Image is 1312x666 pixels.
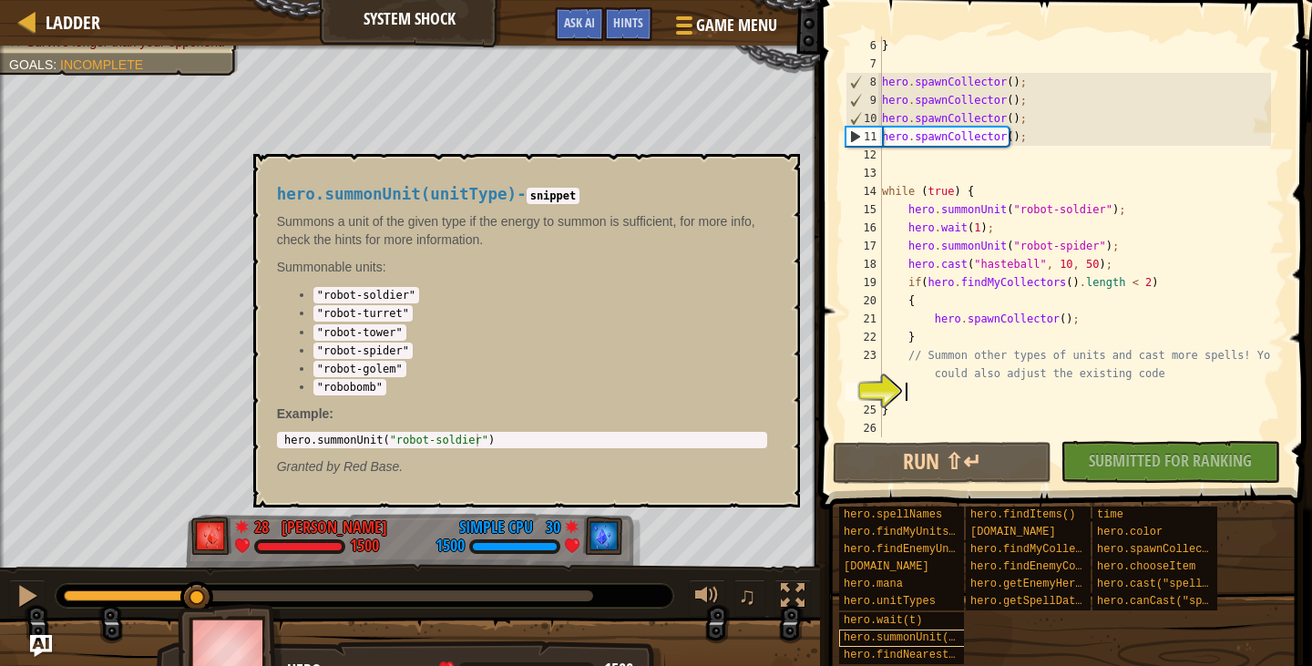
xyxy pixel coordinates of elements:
button: Toggle fullscreen [774,579,811,617]
div: 17 [846,237,882,255]
span: Granted by [277,459,343,474]
span: hero.mana [844,578,903,590]
span: hero.spawnCollector() [1097,543,1235,556]
code: "robot-turret" [313,305,413,322]
div: 1500 [350,538,379,555]
div: 20 [846,292,882,310]
code: "robot-tower" [313,324,406,341]
div: 16 [846,219,882,237]
span: hero.getEnemyHero() [970,578,1095,590]
button: Adjust volume [689,579,725,617]
span: hero.findEnemyUnits() [844,543,981,556]
span: hero.summonUnit(unitType) [844,631,1008,644]
strong: : [277,406,333,421]
div: 21 [846,310,882,328]
div: 10 [846,109,882,128]
div: 25 [846,401,882,419]
span: hero.spellNames [844,508,942,521]
div: 19 [846,273,882,292]
img: thang_avatar_frame.png [191,517,231,555]
span: hero.unitTypes [844,595,936,608]
div: 6 [846,36,882,55]
button: Ask AI [555,7,604,41]
div: 9 [846,91,882,109]
div: 15 [846,200,882,219]
code: "robobomb" [313,379,386,395]
button: Run ⇧↵ [833,442,1051,484]
span: hero.cast("spell-name") [1097,578,1248,590]
img: thang_avatar_frame.png [583,517,623,555]
div: 28 [254,516,272,532]
em: Red Base. [277,459,404,474]
span: Incomplete [60,57,143,72]
div: Simple CPU [459,516,533,539]
div: 8 [846,73,882,91]
span: hero.findMyUnits() [844,526,962,538]
code: "robot-soldier" [313,287,419,303]
p: Summons a unit of the given type if the energy to summon is sufficient, for more info, check the ... [277,212,767,249]
span: hero.findEnemyCollectors() [970,560,1141,573]
button: Ctrl + P: Pause [9,579,46,617]
code: "robot-spider" [313,343,413,359]
span: hero.getSpellData("spell-name") [970,595,1174,608]
span: ♫ [738,582,756,610]
span: Game Menu [696,14,777,37]
button: ♫ [734,579,765,617]
span: hero.findItems() [970,508,1075,521]
div: 24 [846,383,882,401]
span: hero.summonUnit(unitType) [277,185,517,203]
span: hero.canCast("spell-name") [1097,595,1267,608]
span: Ladder [46,10,100,35]
div: 7 [846,55,882,73]
button: Game Menu [661,7,788,50]
span: [DOMAIN_NAME] [844,560,929,573]
span: Example [277,406,330,421]
button: Ask AI [30,635,52,657]
div: 14 [846,182,882,200]
span: hero.findNearest(array) [844,649,995,661]
code: snippet [527,188,580,204]
div: 1500 [436,538,465,555]
span: hero.findMyCollectors() [970,543,1122,556]
div: 23 [846,346,882,383]
p: Summonable units: [277,258,767,276]
h4: - [277,186,767,203]
div: 11 [846,128,882,146]
span: hero.wait(t) [844,614,922,627]
div: 22 [846,328,882,346]
a: Ladder [36,10,100,35]
span: Hints [613,14,643,31]
div: 26 [846,419,882,437]
div: 13 [846,164,882,182]
div: 12 [846,146,882,164]
div: 30 [542,516,560,532]
span: time [1097,508,1123,521]
span: hero.chooseItem [1097,560,1195,573]
code: "robot-golem" [313,361,406,377]
div: [PERSON_NAME] [282,516,387,539]
span: : [53,57,60,72]
span: Ask AI [564,14,595,31]
div: 18 [846,255,882,273]
span: [DOMAIN_NAME] [970,526,1056,538]
span: hero.color [1097,526,1163,538]
span: Goals [9,57,53,72]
